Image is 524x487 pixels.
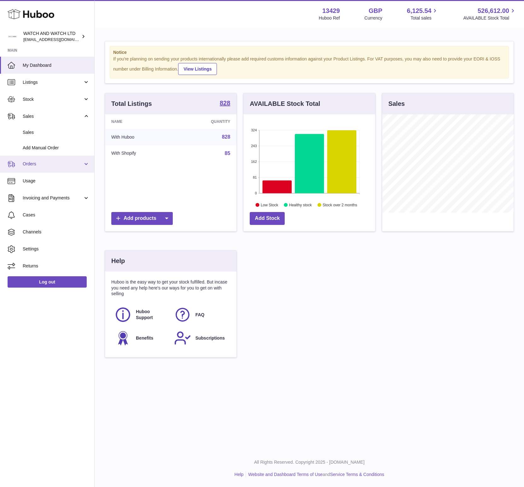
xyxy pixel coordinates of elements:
a: Huboo Support [114,306,168,323]
text: Stock over 2 months [323,203,357,207]
text: 0 [255,191,257,195]
th: Name [105,114,176,129]
div: WATCH AND WATCH LTD [23,31,80,43]
a: Benefits [114,329,168,347]
span: AVAILABLE Stock Total [463,15,516,21]
span: Settings [23,246,90,252]
text: 81 [253,175,257,179]
a: Log out [8,276,87,288]
td: With Shopify [105,145,176,162]
strong: Notice [113,49,505,55]
a: View Listings [178,63,217,75]
span: Channels [23,229,90,235]
span: Invoicing and Payments [23,195,83,201]
span: 6,125.54 [407,7,432,15]
span: Total sales [410,15,439,21]
span: Listings [23,79,83,85]
div: If you're planning on sending your products internationally please add required customs informati... [113,56,505,75]
text: Healthy stock [289,203,312,207]
span: Returns [23,263,90,269]
a: 828 [220,100,230,107]
a: Add products [111,212,173,225]
a: Add Stock [250,212,285,225]
span: My Dashboard [23,62,90,68]
a: Subscriptions [174,329,227,347]
h3: Total Listings [111,100,152,108]
div: Currency [364,15,382,21]
div: Huboo Ref [319,15,340,21]
a: FAQ [174,306,227,323]
a: Website and Dashboard Terms of Use [248,472,323,477]
th: Quantity [176,114,236,129]
span: Subscriptions [195,335,225,341]
p: All Rights Reserved. Copyright 2025 - [DOMAIN_NAME] [100,459,519,465]
strong: 13429 [322,7,340,15]
h3: Sales [388,100,405,108]
span: Sales [23,113,83,119]
span: Sales [23,129,90,135]
strong: GBP [369,7,382,15]
a: 6,125.54 Total sales [407,7,439,21]
span: Add Manual Order [23,145,90,151]
td: With Huboo [105,129,176,145]
span: FAQ [195,312,205,318]
span: Cases [23,212,90,218]
a: 85 [225,151,230,156]
span: Orders [23,161,83,167]
span: [EMAIL_ADDRESS][DOMAIN_NAME] [23,37,93,42]
span: Stock [23,96,83,102]
text: 324 [251,128,257,132]
h3: AVAILABLE Stock Total [250,100,320,108]
text: 162 [251,160,257,163]
span: Benefits [136,335,153,341]
p: Huboo is the easy way to get your stock fulfilled. But incase you need any help here's our ways f... [111,279,230,297]
a: Service Terms & Conditions [330,472,384,477]
strong: 828 [220,100,230,106]
a: 828 [222,134,230,140]
span: Usage [23,178,90,184]
span: Huboo Support [136,309,167,321]
a: 526,612.00 AVAILABLE Stock Total [463,7,516,21]
img: baris@watchandwatch.co.uk [8,32,17,41]
text: Low Stock [261,203,278,207]
span: 526,612.00 [478,7,509,15]
li: and [246,472,384,478]
h3: Help [111,257,125,265]
text: 243 [251,144,257,148]
a: Help [235,472,244,477]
